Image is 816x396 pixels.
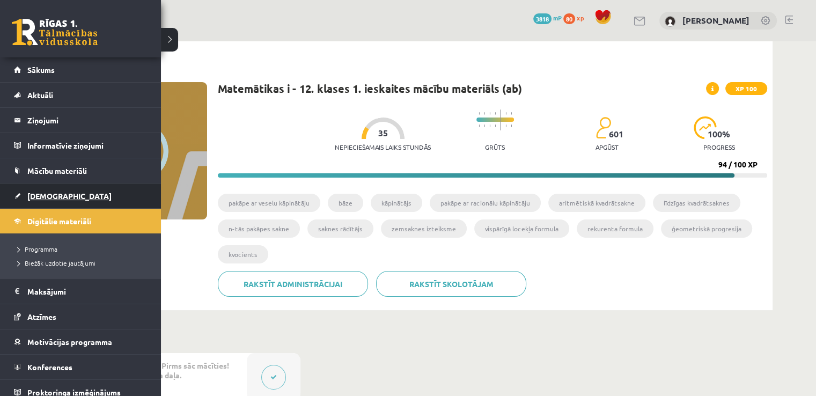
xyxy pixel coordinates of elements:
p: Nepieciešamais laiks stundās [335,143,431,151]
a: Sākums [14,57,148,82]
span: mP [553,13,562,22]
li: vispārīgā locekļa formula [474,219,569,238]
img: icon-progress-161ccf0a02000e728c5f80fcf4c31c7af3da0e1684b2b1d7c360e028c24a22f1.svg [694,116,717,139]
a: Rakstīt administrācijai [218,271,368,297]
img: icon-short-line-57e1e144782c952c97e751825c79c345078a6d821885a25fce030b3d8c18986b.svg [511,112,512,115]
a: Ziņojumi [14,108,148,133]
span: Motivācijas programma [27,337,112,347]
a: Rakstīt skolotājam [376,271,526,297]
a: Informatīvie ziņojumi [14,133,148,158]
img: icon-short-line-57e1e144782c952c97e751825c79c345078a6d821885a25fce030b3d8c18986b.svg [489,112,490,115]
a: Motivācijas programma [14,329,148,354]
img: icon-long-line-d9ea69661e0d244f92f715978eff75569469978d946b2353a9bb055b3ed8787d.svg [500,109,501,130]
li: rekurenta formula [577,219,653,238]
span: xp [577,13,584,22]
li: n-tās pakāpes sakne [218,219,300,238]
a: 3818 mP [533,13,562,22]
span: Programma [13,245,57,253]
a: 80 xp [563,13,589,22]
li: līdzīgas kvadrātsaknes [653,194,740,212]
img: icon-short-line-57e1e144782c952c97e751825c79c345078a6d821885a25fce030b3d8c18986b.svg [479,124,480,127]
span: 35 [378,128,388,138]
img: icon-short-line-57e1e144782c952c97e751825c79c345078a6d821885a25fce030b3d8c18986b.svg [505,124,506,127]
span: Sākums [27,65,55,75]
a: Rīgas 1. Tālmācības vidusskola [12,19,98,46]
span: Biežāk uzdotie jautājumi [13,259,95,267]
span: Digitālie materiāli [27,216,91,226]
img: icon-short-line-57e1e144782c952c97e751825c79c345078a6d821885a25fce030b3d8c18986b.svg [489,124,490,127]
li: zemsaknes izteiksme [381,219,467,238]
span: 3818 [533,13,552,24]
img: icon-short-line-57e1e144782c952c97e751825c79c345078a6d821885a25fce030b3d8c18986b.svg [484,112,485,115]
a: Maksājumi [14,279,148,304]
img: icon-short-line-57e1e144782c952c97e751825c79c345078a6d821885a25fce030b3d8c18986b.svg [479,112,480,115]
a: Programma [13,244,150,254]
span: Mācību materiāli [27,166,87,175]
a: Digitālie materiāli [14,209,148,233]
p: Grūts [485,143,505,151]
p: apgūst [596,143,619,151]
a: [DEMOGRAPHIC_DATA] [14,184,148,208]
li: pakāpe ar veselu kāpinātāju [218,194,320,212]
span: 80 [563,13,575,24]
li: pakāpe ar racionālu kāpinātāju [430,194,541,212]
p: progress [703,143,735,151]
a: Konferences [14,355,148,379]
img: icon-short-line-57e1e144782c952c97e751825c79c345078a6d821885a25fce030b3d8c18986b.svg [511,124,512,127]
li: kāpinātājs [371,194,422,212]
a: Mācību materiāli [14,158,148,183]
a: Aktuāli [14,83,148,107]
h1: Matemātikas i - 12. klases 1. ieskaites mācību materiāls (ab) [218,82,522,95]
span: 601 [609,129,623,139]
li: ģeometriskā progresija [661,219,752,238]
span: 💡 Pirms sāc mācīties! Ievada daļa. [139,361,229,380]
a: [PERSON_NAME] [682,15,749,26]
li: saknes rādītājs [307,219,373,238]
legend: Maksājumi [27,279,148,304]
img: icon-short-line-57e1e144782c952c97e751825c79c345078a6d821885a25fce030b3d8c18986b.svg [495,112,496,115]
li: bāze [328,194,363,212]
span: [DEMOGRAPHIC_DATA] [27,191,112,201]
span: 100 % [708,129,731,139]
span: Atzīmes [27,312,56,321]
a: Biežāk uzdotie jautājumi [13,258,150,268]
a: Atzīmes [14,304,148,329]
legend: Ziņojumi [27,108,148,133]
img: icon-short-line-57e1e144782c952c97e751825c79c345078a6d821885a25fce030b3d8c18986b.svg [505,112,506,115]
span: Konferences [27,362,72,372]
span: Aktuāli [27,90,53,100]
li: aritmētiskā kvadrātsakne [548,194,645,212]
li: kvocients [218,245,268,263]
img: icon-short-line-57e1e144782c952c97e751825c79c345078a6d821885a25fce030b3d8c18986b.svg [484,124,485,127]
img: icon-short-line-57e1e144782c952c97e751825c79c345078a6d821885a25fce030b3d8c18986b.svg [495,124,496,127]
img: students-c634bb4e5e11cddfef0936a35e636f08e4e9abd3cc4e673bd6f9a4125e45ecb1.svg [596,116,611,139]
legend: Informatīvie ziņojumi [27,133,148,158]
span: XP 100 [725,82,767,95]
img: Zane Purvlīce [665,16,675,27]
